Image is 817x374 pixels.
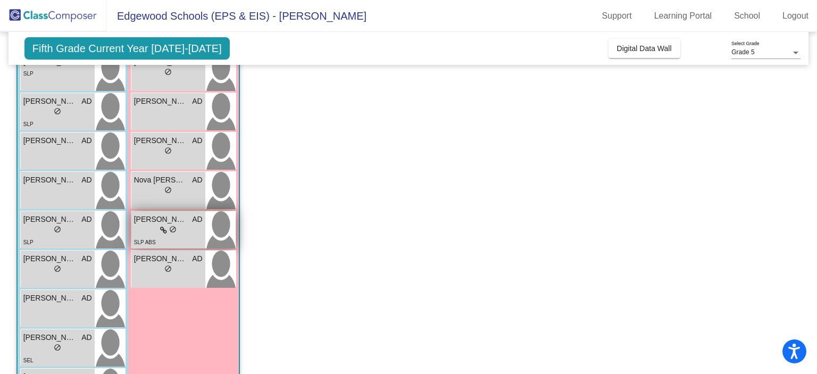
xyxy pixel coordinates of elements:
[23,358,34,363] span: SEL
[23,293,77,304] span: [PERSON_NAME]
[731,48,754,56] span: Grade 5
[726,7,769,24] a: School
[192,253,202,264] span: AD
[81,253,91,264] span: AD
[54,226,61,233] span: do_not_disturb_alt
[23,96,77,107] span: [PERSON_NAME]
[23,253,77,264] span: [PERSON_NAME]
[192,135,202,146] span: AD
[164,68,172,76] span: do_not_disturb_alt
[134,174,187,186] span: Nova [PERSON_NAME]
[23,135,77,146] span: [PERSON_NAME]
[81,135,91,146] span: AD
[192,96,202,107] span: AD
[192,174,202,186] span: AD
[81,174,91,186] span: AD
[164,147,172,154] span: do_not_disturb_alt
[23,332,77,343] span: [PERSON_NAME] [PERSON_NAME]
[134,214,187,225] span: [PERSON_NAME]
[23,239,34,245] span: SLP
[774,7,817,24] a: Logout
[106,7,366,24] span: Edgewood Schools (EPS & EIS) - [PERSON_NAME]
[646,7,721,24] a: Learning Portal
[54,344,61,351] span: do_not_disturb_alt
[23,214,77,225] span: [PERSON_NAME]
[81,96,91,107] span: AD
[594,7,640,24] a: Support
[54,265,61,272] span: do_not_disturb_alt
[134,239,156,245] span: SLP ABS
[23,71,34,77] span: SLP
[617,44,672,53] span: Digital Data Wall
[608,39,680,58] button: Digital Data Wall
[81,214,91,225] span: AD
[164,186,172,194] span: do_not_disturb_alt
[169,226,177,233] span: do_not_disturb_alt
[23,121,34,127] span: SLP
[134,253,187,264] span: [PERSON_NAME]
[134,135,187,146] span: [PERSON_NAME]
[192,214,202,225] span: AD
[23,174,77,186] span: [PERSON_NAME]
[81,332,91,343] span: AD
[164,265,172,272] span: do_not_disturb_alt
[81,293,91,304] span: AD
[134,96,187,107] span: [PERSON_NAME]
[24,37,230,60] span: Fifth Grade Current Year [DATE]-[DATE]
[54,107,61,115] span: do_not_disturb_alt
